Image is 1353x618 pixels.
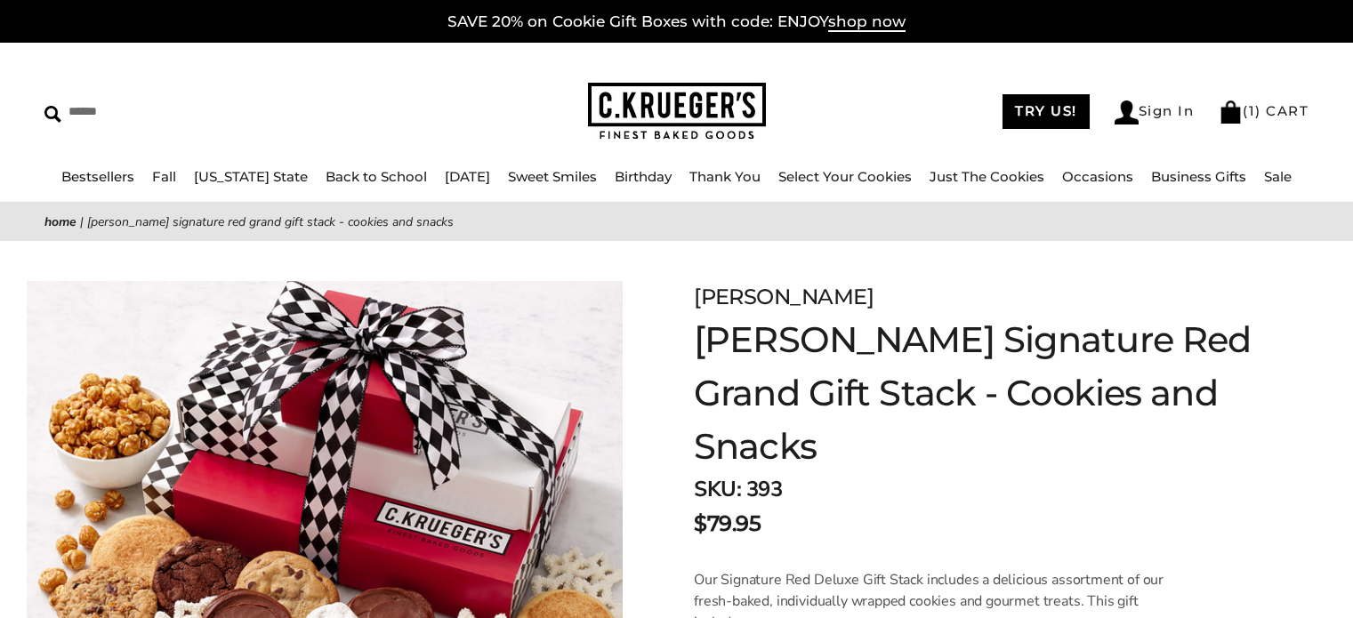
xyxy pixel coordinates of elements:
[694,281,1261,313] div: [PERSON_NAME]
[1151,168,1246,185] a: Business Gifts
[61,168,134,185] a: Bestsellers
[930,168,1044,185] a: Just The Cookies
[44,98,344,125] input: Search
[778,168,912,185] a: Select Your Cookies
[1264,168,1292,185] a: Sale
[1062,168,1133,185] a: Occasions
[1249,102,1256,119] span: 1
[694,508,761,540] span: $79.95
[152,168,176,185] a: Fall
[80,213,84,230] span: |
[689,168,761,185] a: Thank You
[1115,100,1195,124] a: Sign In
[828,12,906,32] span: shop now
[1219,100,1243,124] img: Bag
[326,168,427,185] a: Back to School
[44,213,77,230] a: Home
[694,313,1261,473] h1: [PERSON_NAME] Signature Red Grand Gift Stack - Cookies and Snacks
[1115,100,1139,124] img: Account
[588,83,766,140] img: C.KRUEGER'S
[445,168,490,185] a: [DATE]
[87,213,454,230] span: [PERSON_NAME] Signature Red Grand Gift Stack - Cookies and Snacks
[447,12,906,32] a: SAVE 20% on Cookie Gift Boxes with code: ENJOYshop now
[44,212,1309,232] nav: breadcrumbs
[508,168,597,185] a: Sweet Smiles
[14,550,184,604] iframe: Sign Up via Text for Offers
[1219,102,1309,119] a: (1) CART
[44,106,61,123] img: Search
[194,168,308,185] a: [US_STATE] State
[694,475,741,503] strong: SKU:
[1003,94,1090,129] a: TRY US!
[746,475,783,503] span: 393
[615,168,672,185] a: Birthday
